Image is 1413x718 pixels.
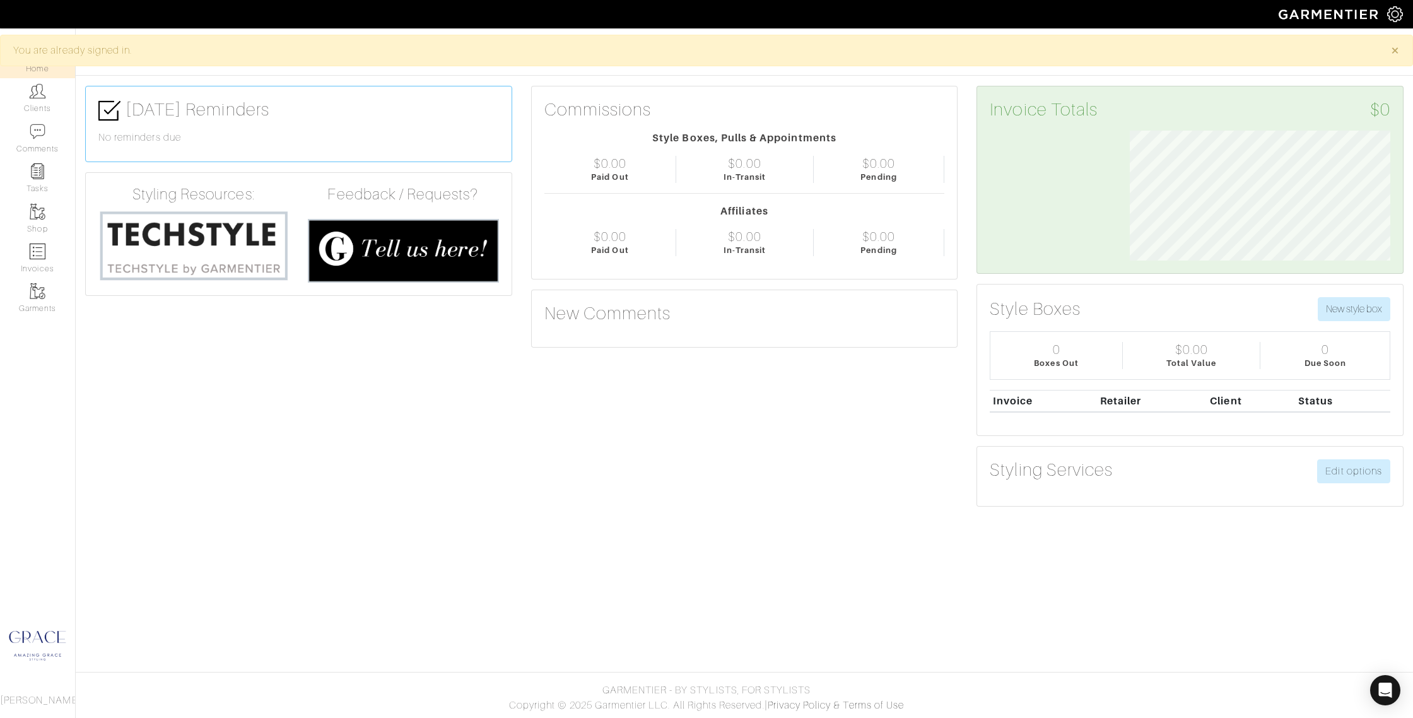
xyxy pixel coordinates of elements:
img: reminder-icon-8004d30b9f0a5d33ae49ab947aed9ed385cf756f9e5892f1edd6e32f2345188e.png [30,163,45,179]
a: Privacy Policy & Terms of Use [768,700,904,711]
div: Style Boxes, Pulls & Appointments [544,131,945,146]
span: Copyright © 2025 Garmentier LLC. All Rights Reserved. [509,700,765,711]
img: feedback_requests-3821251ac2bd56c73c230f3229a5b25d6eb027adea667894f41107c140538ee0.png [308,219,498,283]
h6: No reminders due [98,132,499,144]
div: 0 [1053,342,1060,357]
div: $0.00 [862,229,895,244]
h3: Invoice Totals [990,99,1390,121]
div: Affiliates [544,204,945,219]
a: Edit options [1317,459,1390,483]
h4: Feedback / Requests? [308,185,498,204]
th: Status [1295,390,1390,412]
th: Invoice [990,390,1097,412]
div: $0.00 [594,156,626,171]
div: You are already signed in. [13,43,1372,58]
span: × [1390,42,1400,59]
div: Total Value [1166,357,1217,369]
img: garments-icon-b7da505a4dc4fd61783c78ac3ca0ef83fa9d6f193b1c9dc38574b1d14d53ca28.png [30,283,45,299]
div: $0.00 [1175,342,1208,357]
th: Client [1207,390,1295,412]
button: New style box [1318,297,1390,321]
div: Pending [860,171,896,183]
div: Boxes Out [1034,357,1078,369]
h4: Styling Resources: [98,185,289,204]
th: Retailer [1097,390,1207,412]
img: check-box-icon-36a4915ff3ba2bd8f6e4f29bc755bb66becd62c870f447fc0dd1365fcfddab58.png [98,100,120,122]
img: gear-icon-white-bd11855cb880d31180b6d7d6211b90ccbf57a29d726f0c71d8c61bd08dd39cc2.png [1387,6,1403,22]
div: Open Intercom Messenger [1370,675,1400,705]
h3: [DATE] Reminders [98,99,499,122]
h3: New Comments [544,303,945,324]
div: $0.00 [728,156,761,171]
div: Paid Out [591,171,628,183]
div: Pending [860,244,896,256]
img: clients-icon-6bae9207a08558b7cb47a8932f037763ab4055f8c8b6bfacd5dc20c3e0201464.png [30,83,45,99]
h3: Style Boxes [990,298,1081,320]
img: garments-icon-b7da505a4dc4fd61783c78ac3ca0ef83fa9d6f193b1c9dc38574b1d14d53ca28.png [30,204,45,220]
h3: Commissions [544,99,652,121]
div: Paid Out [591,244,628,256]
img: techstyle-93310999766a10050dc78ceb7f971a75838126fd19372ce40ba20cdf6a89b94b.png [98,209,289,282]
div: In-Transit [724,171,766,183]
img: orders-icon-0abe47150d42831381b5fb84f609e132dff9fe21cb692f30cb5eec754e2cba89.png [30,244,45,259]
span: $0 [1370,99,1390,121]
h3: Styling Services [990,459,1113,481]
div: Due Soon [1305,357,1346,369]
img: garmentier-logo-header-white-b43fb05a5012e4ada735d5af1a66efaba907eab6374d6393d1fbf88cb4ef424d.png [1272,3,1387,25]
img: comment-icon-a0a6a9ef722e966f86d9cbdc48e553b5cf19dbc54f86b18d962a5391bc8f6eb6.png [30,124,45,139]
div: $0.00 [862,156,895,171]
div: $0.00 [594,229,626,244]
div: 0 [1322,342,1329,357]
div: $0.00 [728,229,761,244]
div: In-Transit [724,244,766,256]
